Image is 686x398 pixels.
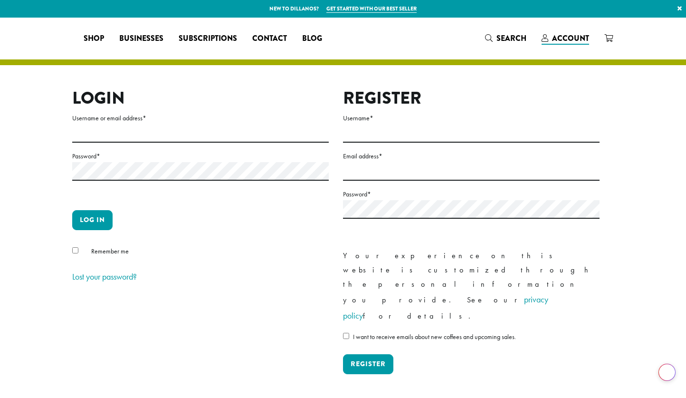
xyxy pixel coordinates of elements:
span: Businesses [119,33,163,45]
label: Username or email address [72,112,329,124]
a: Get started with our best seller [326,5,417,13]
span: Remember me [91,247,129,255]
label: Username [343,112,600,124]
span: Shop [84,33,104,45]
a: privacy policy [343,294,548,321]
h2: Login [72,88,329,108]
h2: Register [343,88,600,108]
label: Password [343,188,600,200]
p: Your experience on this website is customized through the personal information you provide. See o... [343,249,600,324]
span: Subscriptions [179,33,237,45]
a: Search [477,30,534,46]
label: Email address [343,150,600,162]
label: Password [72,150,329,162]
a: Shop [76,31,112,46]
a: Lost your password? [72,271,137,282]
button: Log in [72,210,113,230]
input: I want to receive emails about new coffees and upcoming sales. [343,333,349,339]
span: Blog [302,33,322,45]
span: Account [552,33,589,44]
span: Contact [252,33,287,45]
button: Register [343,354,393,374]
span: I want to receive emails about new coffees and upcoming sales. [353,332,516,341]
span: Search [496,33,526,44]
